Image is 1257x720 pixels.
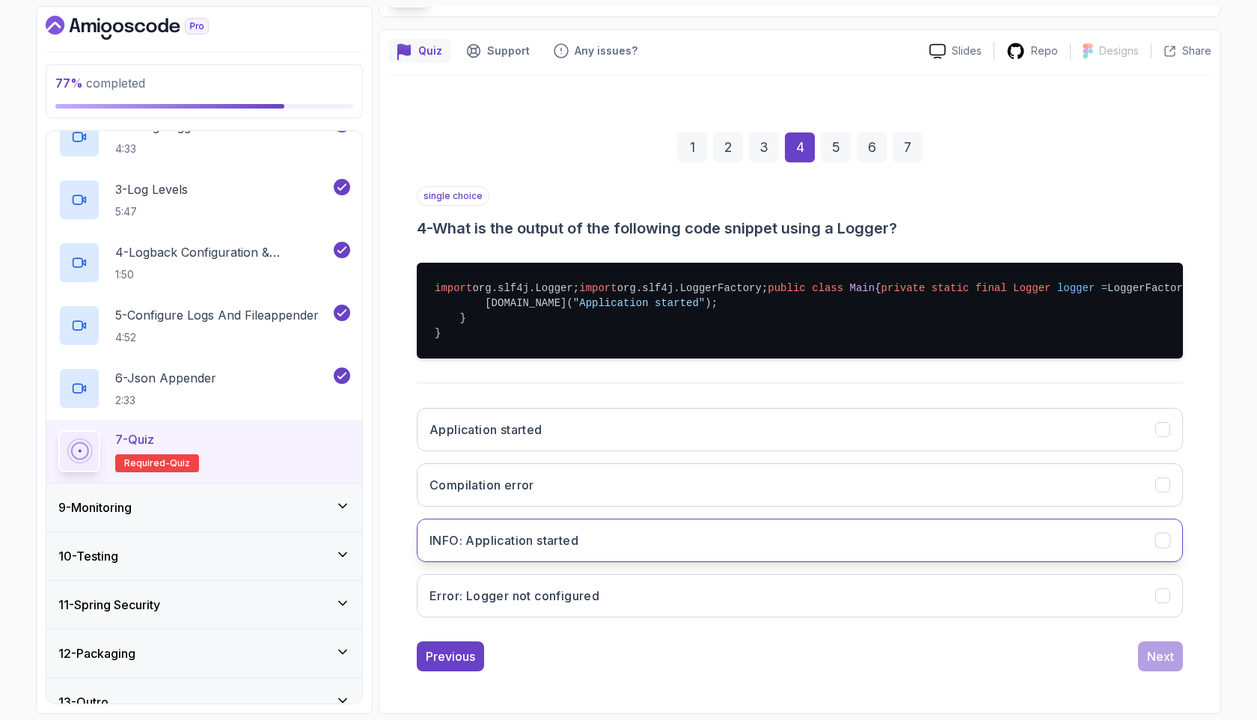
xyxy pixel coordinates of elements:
[46,532,362,580] button: 10-Testing
[768,282,805,294] span: public
[115,243,331,261] p: 4 - Logback Configuration & Appenders
[115,369,216,387] p: 6 - Json Appender
[487,43,530,58] p: Support
[58,179,350,221] button: 3-Log Levels5:47
[429,531,578,549] h3: INFO: Application started
[893,132,923,162] div: 7
[58,693,108,711] h3: 13 - Outro
[58,430,350,472] button: 7-QuizRequired-quiz
[417,463,1183,507] button: Compilation error
[58,498,132,516] h3: 9 - Monitoring
[58,644,135,662] h3: 12 - Packaging
[417,263,1183,359] pre: org.slf4j.Logger; org.slf4j.LoggerFactory; { LoggerFactory.getLogger(Main.class); { [DOMAIN_NAME]...
[713,132,743,162] div: 2
[115,330,319,345] p: 4:52
[124,457,170,469] span: Required-
[58,547,118,565] h3: 10 - Testing
[55,76,145,91] span: completed
[426,647,475,665] div: Previous
[115,306,319,324] p: 5 - Configure Logs And Fileappender
[58,367,350,409] button: 6-Json Appender2:33
[994,42,1070,61] a: Repo
[429,421,542,439] h3: Application started
[857,132,887,162] div: 6
[976,282,1007,294] span: final
[545,39,646,63] button: Feedback button
[749,132,779,162] div: 3
[170,457,190,469] span: quiz
[58,596,160,614] h3: 11 - Spring Security
[812,282,843,294] span: class
[58,116,350,158] button: 2-Using Logger4:33
[417,186,489,206] p: single choice
[573,297,705,309] span: "Application started"
[417,408,1183,451] button: Application started
[417,218,1183,239] h3: 4 - What is the output of the following code snippet using a Logger?
[46,581,362,629] button: 11-Spring Security
[1182,43,1211,58] p: Share
[388,39,451,63] button: quiz button
[429,587,599,605] h3: Error: Logger not configured
[579,282,617,294] span: import
[677,132,707,162] div: 1
[58,305,350,347] button: 5-Configure Logs And Fileappender4:52
[429,476,534,494] h3: Compilation error
[46,16,243,40] a: Dashboard
[1147,647,1174,665] div: Next
[1057,282,1095,294] span: logger
[1101,282,1107,294] span: =
[115,180,188,198] p: 3 - Log Levels
[785,132,815,162] div: 4
[435,282,472,294] span: import
[821,132,851,162] div: 5
[1099,43,1139,58] p: Designs
[881,282,926,294] span: private
[115,141,203,156] p: 4:33
[55,76,83,91] span: 77 %
[115,204,188,219] p: 5:47
[417,574,1183,617] button: Error: Logger not configured
[417,641,484,671] button: Previous
[1151,43,1211,58] button: Share
[46,483,362,531] button: 9-Monitoring
[1031,43,1058,58] p: Repo
[115,267,331,282] p: 1:50
[952,43,982,58] p: Slides
[46,629,362,677] button: 12-Packaging
[1138,641,1183,671] button: Next
[575,43,637,58] p: Any issues?
[115,430,154,448] p: 7 - Quiz
[417,519,1183,562] button: INFO: Application started
[850,282,875,294] span: Main
[418,43,442,58] p: Quiz
[115,393,216,408] p: 2:33
[457,39,539,63] button: Support button
[932,282,969,294] span: static
[917,43,994,59] a: Slides
[58,242,350,284] button: 4-Logback Configuration & Appenders1:50
[1013,282,1050,294] span: Logger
